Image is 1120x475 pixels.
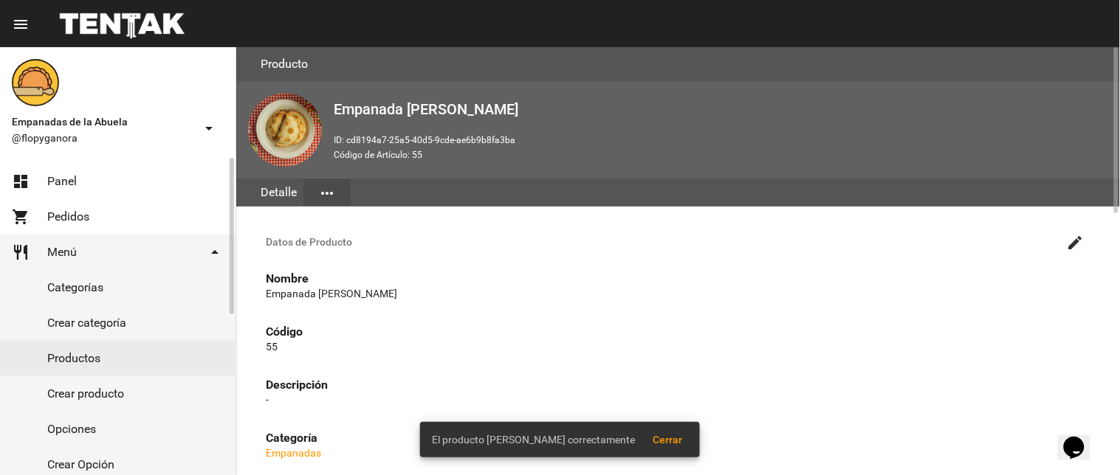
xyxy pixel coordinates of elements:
strong: Descripción [266,378,328,392]
h2: Empanada [PERSON_NAME] [334,97,1108,121]
a: Empanadas [266,447,321,459]
strong: Categoría [266,431,317,445]
h3: Producto [261,54,308,74]
button: Editar [1061,227,1090,257]
span: Datos de Producto [266,236,1061,248]
p: Código de Artículo: 55 [334,148,1108,162]
img: 80da8329-9e11-41ab-9a6e-ba733f0c0218.jpg [248,93,322,167]
mat-icon: more_horiz [318,184,336,202]
div: Detalle [254,178,303,207]
span: Menú [47,245,77,260]
span: @flopyganora [12,131,194,145]
span: Panel [47,174,77,189]
p: 55 [266,339,1090,354]
p: Empanada [PERSON_NAME] [266,286,1090,301]
iframe: chat widget [1058,416,1105,460]
mat-icon: menu [12,15,30,33]
span: Cerrar [653,434,682,445]
span: El producto [PERSON_NAME] correctamente [432,432,635,447]
mat-icon: dashboard [12,173,30,190]
span: Empanadas de la Abuela [12,113,194,131]
mat-icon: arrow_drop_down [206,243,224,261]
p: ID: cd8194a7-25a5-40d5-9cde-ae6b9b8fa3ba [334,133,1108,148]
button: Cerrar [641,426,694,453]
strong: Nombre [266,271,309,285]
mat-icon: restaurant [12,243,30,261]
strong: Código [266,325,303,339]
mat-icon: shopping_cart [12,208,30,226]
mat-icon: arrow_drop_down [200,119,218,137]
p: - [266,392,1090,407]
mat-icon: create [1067,234,1085,252]
span: Pedidos [47,209,89,224]
img: f0136945-ed32-4f7c-91e3-a375bc4bb2c5.png [12,59,59,106]
button: Elegir sección [303,179,351,206]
